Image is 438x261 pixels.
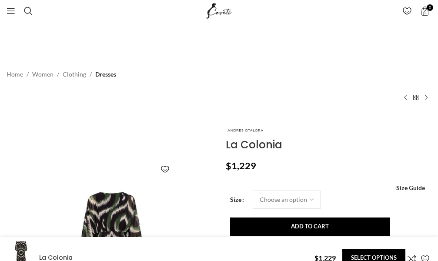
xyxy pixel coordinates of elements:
[400,92,411,103] a: Previous product
[226,139,432,151] h1: La Colonia
[226,127,265,132] img: Andres Otalora
[230,195,244,204] label: Size
[7,70,116,79] nav: Breadcrumb
[204,7,234,14] a: Site logo
[63,70,86,79] a: Clothing
[421,92,431,103] a: Next product
[230,217,390,236] button: Add to cart
[20,2,37,20] a: Search
[32,70,53,79] a: Women
[416,2,434,20] a: 0
[226,160,231,171] span: $
[427,4,433,11] span: 0
[154,25,284,33] a: Fancy designing your own shoe? | Discover Now
[7,70,23,79] a: Home
[95,70,116,79] a: Dresses
[2,2,20,20] a: Open mobile menu
[398,2,416,20] div: My Wishlist
[226,160,256,171] bdi: 1,229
